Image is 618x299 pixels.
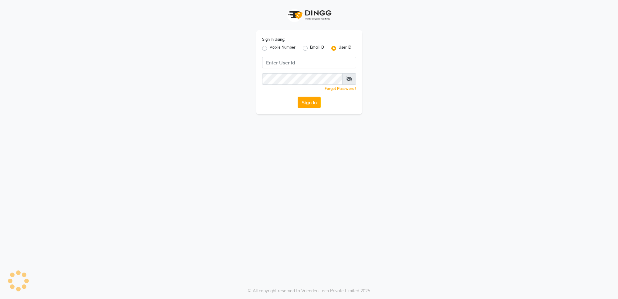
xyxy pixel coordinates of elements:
label: Email ID [310,45,324,52]
button: Sign In [298,97,321,108]
img: logo1.svg [285,6,333,24]
label: User ID [339,45,351,52]
input: Username [262,73,343,85]
label: Mobile Number [269,45,295,52]
a: Forgot Password? [325,86,356,91]
label: Sign In Using: [262,37,285,42]
input: Username [262,57,356,68]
